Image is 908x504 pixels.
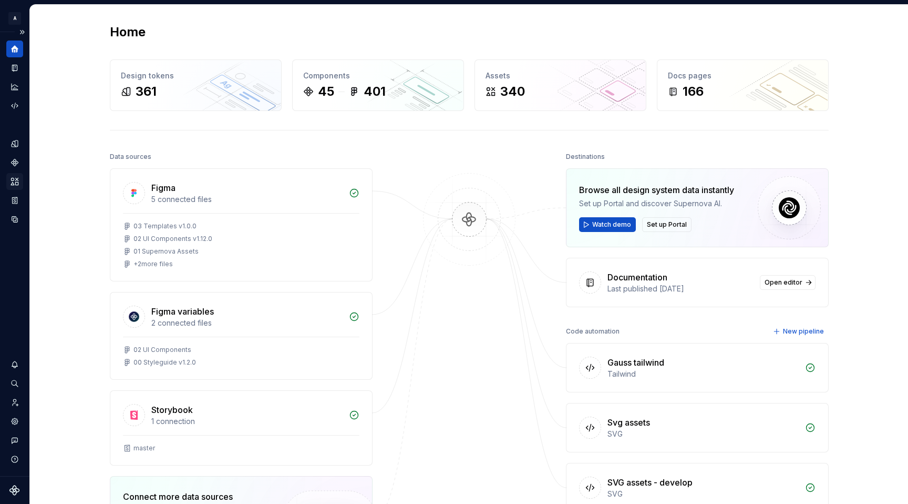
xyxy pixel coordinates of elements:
div: Figma [151,182,176,194]
button: Contact support [6,432,23,449]
div: 00 Styleguide v1.2.0 [133,358,196,367]
div: Last published [DATE] [607,284,754,294]
span: Set up Portal [647,220,687,229]
div: 5 connected files [151,194,343,205]
div: 45 [318,83,334,100]
button: Search ⌘K [6,375,23,392]
a: Design tokens361 [110,59,282,111]
a: Components45401 [292,59,464,111]
span: New pipeline [783,327,824,336]
div: Data sources [110,149,151,164]
button: A [2,7,27,29]
a: Data sources [6,211,23,228]
span: Open editor [765,278,802,287]
div: Connect more data sources [123,490,265,503]
div: Assets [486,70,635,81]
div: 1 connection [151,416,343,427]
div: 401 [364,83,386,100]
div: A [8,12,21,25]
div: 340 [500,83,525,100]
div: Set up Portal and discover Supernova AI. [579,198,734,209]
button: New pipeline [770,324,829,339]
a: Components [6,154,23,171]
div: 03 Templates v1.0.0 [133,222,197,230]
h2: Home [110,24,146,41]
div: + 2 more files [133,260,173,268]
a: Home [6,41,23,57]
button: Notifications [6,356,23,373]
button: Set up Portal [642,217,692,232]
a: Figma variables2 connected files02 UI Components00 Styleguide v1.2.0 [110,292,373,380]
a: Figma5 connected files03 Templates v1.0.002 UI Components v1.12.001 Supernova Assets+2more files [110,168,373,281]
div: Svg assets [607,416,650,429]
div: Gauss tailwind [607,356,664,369]
div: Tailwind [607,369,799,379]
a: Storybook1 connectionmaster [110,390,373,466]
div: Docs pages [668,70,818,81]
a: Design tokens [6,135,23,152]
div: SVG assets - develop [607,476,693,489]
div: Components [303,70,453,81]
div: 2 connected files [151,318,343,328]
div: SVG [607,429,799,439]
button: Watch demo [579,217,636,232]
a: Open editor [760,275,816,290]
div: Figma variables [151,305,214,318]
div: Destinations [566,149,605,164]
div: 02 UI Components v1.12.0 [133,235,212,243]
button: Expand sidebar [15,25,29,39]
a: Documentation [6,59,23,76]
div: 01 Supernova Assets [133,247,199,256]
div: SVG [607,489,799,499]
a: Settings [6,413,23,430]
a: Code automation [6,97,23,114]
div: 02 UI Components [133,346,191,354]
a: Assets [6,173,23,190]
a: Invite team [6,394,23,411]
svg: Supernova Logo [9,485,20,496]
div: Browse all design system data instantly [579,184,734,196]
div: Design tokens [121,70,271,81]
div: 361 [136,83,157,100]
div: 166 [683,83,704,100]
div: Storybook [151,404,193,416]
div: Code automation [566,324,620,339]
a: Assets340 [474,59,646,111]
span: Watch demo [592,220,631,229]
a: Docs pages166 [657,59,829,111]
div: master [133,444,155,452]
a: Storybook stories [6,192,23,209]
a: Analytics [6,78,23,95]
div: Documentation [607,271,667,284]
